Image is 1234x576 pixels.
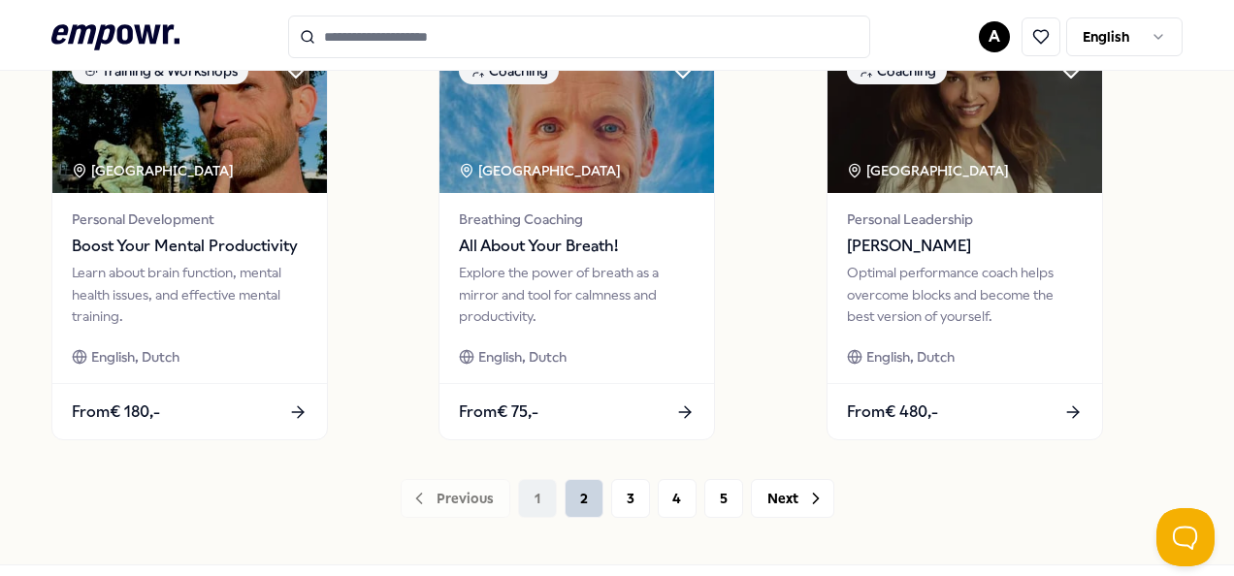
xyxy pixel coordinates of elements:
[847,160,1012,181] div: [GEOGRAPHIC_DATA]
[459,57,559,84] div: Coaching
[459,160,624,181] div: [GEOGRAPHIC_DATA]
[847,262,1083,327] div: Optimal performance coach helps overcome blocks and become the best version of yourself.
[704,479,743,518] button: 5
[828,38,1102,193] img: package image
[72,208,308,230] span: Personal Development
[658,479,697,518] button: 4
[72,160,237,181] div: [GEOGRAPHIC_DATA]
[866,346,955,368] span: English, Dutch
[439,38,714,193] img: package image
[847,208,1083,230] span: Personal Leadership
[72,234,308,259] span: Boost Your Mental Productivity
[459,234,695,259] span: All About Your Breath!
[52,38,327,193] img: package image
[1156,508,1215,566] iframe: Help Scout Beacon - Open
[847,57,947,84] div: Coaching
[979,21,1010,52] button: A
[91,346,179,368] span: English, Dutch
[751,479,834,518] button: Next
[72,400,160,425] span: From € 180,-
[72,57,248,84] div: Training & Workshops
[611,479,650,518] button: 3
[847,400,938,425] span: From € 480,-
[459,262,695,327] div: Explore the power of breath as a mirror and tool for calmness and productivity.
[288,16,870,58] input: Search for products, categories or subcategories
[827,37,1103,440] a: package imageCoaching[GEOGRAPHIC_DATA] Personal Leadership[PERSON_NAME]Optimal performance coach ...
[459,400,538,425] span: From € 75,-
[459,208,695,230] span: Breathing Coaching
[478,346,567,368] span: English, Dutch
[847,234,1083,259] span: [PERSON_NAME]
[72,262,308,327] div: Learn about brain function, mental health issues, and effective mental training.
[565,479,603,518] button: 2
[51,37,328,440] a: package imageTraining & Workshops[GEOGRAPHIC_DATA] Personal DevelopmentBoost Your Mental Producti...
[438,37,715,440] a: package imageCoaching[GEOGRAPHIC_DATA] Breathing CoachingAll About Your Breath!Explore the power ...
